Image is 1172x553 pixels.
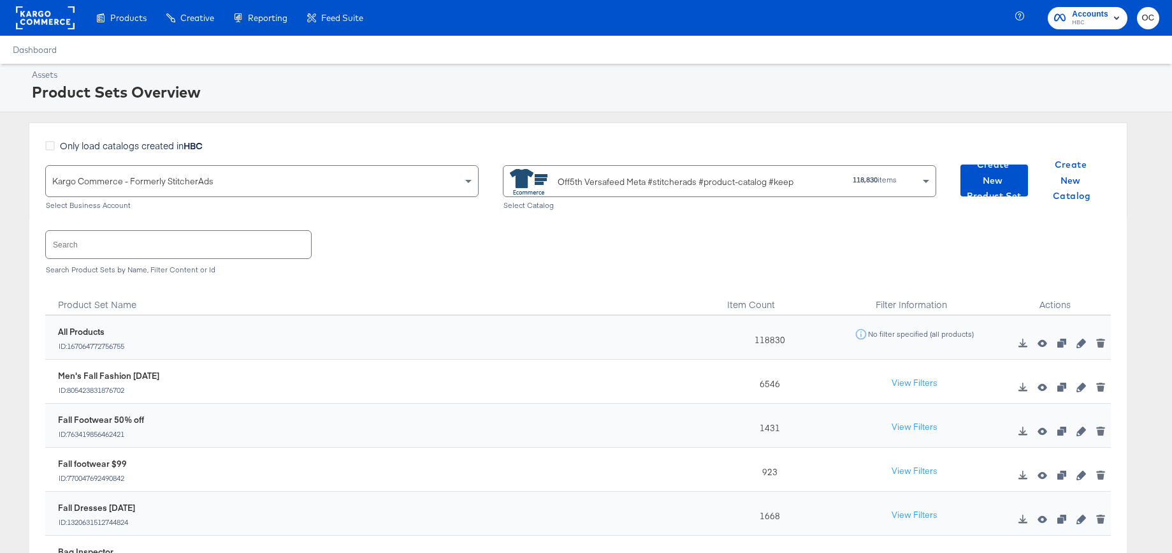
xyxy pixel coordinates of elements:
[711,360,822,404] div: 6546
[711,284,822,316] div: Item Count
[711,448,822,492] div: 923
[58,386,159,395] div: ID: 805423831876702
[110,13,147,23] span: Products
[1043,157,1101,204] span: Create New Catalog
[828,175,898,184] div: items
[45,265,1111,274] div: Search Product Sets by Name, Filter Content or Id
[711,404,822,448] div: 1431
[1072,18,1108,28] span: HBC
[966,157,1023,204] span: Create New Product Set
[503,201,936,210] div: Select Catalog
[60,139,203,152] span: Only load catalogs created in
[58,502,135,514] div: Fall Dresses [DATE]
[883,372,946,395] button: View Filters
[1048,7,1127,29] button: AccountsHBC
[711,492,822,536] div: 1668
[45,284,711,316] div: Toggle SortBy
[58,414,144,426] div: Fall Footwear 50% off
[45,201,479,210] div: Select Business Account
[960,165,1028,196] button: Create New Product Set
[58,474,127,483] div: ID: 770047692490842
[883,416,946,439] button: View Filters
[58,430,144,439] div: ID: 763419856462421
[822,284,1000,316] div: Filter Information
[1142,11,1154,26] span: OC
[711,316,822,360] div: 118830
[867,330,974,339] div: No filter specified (all products)
[1000,284,1111,316] div: Actions
[1137,7,1159,29] button: OC
[711,284,822,316] div: Toggle SortBy
[32,69,1156,81] div: Assets
[883,460,946,483] button: View Filters
[58,458,127,470] div: Fall footwear $99
[32,81,1156,103] div: Product Sets Overview
[180,13,214,23] span: Creative
[883,504,946,527] button: View Filters
[248,13,287,23] span: Reporting
[58,518,135,527] div: ID: 1320631512744824
[558,175,793,189] div: Off5th Versafeed Meta #stitcherads #product-catalog #keep
[321,13,363,23] span: Feed Suite
[13,45,57,55] a: Dashboard
[58,342,125,351] div: ID: 167064772756755
[184,139,203,152] strong: HBC
[46,231,311,258] input: Search product sets
[45,284,711,316] div: Product Set Name
[853,175,878,184] strong: 118,830
[52,175,213,187] span: Kargo Commerce - Formerly StitcherAds
[1072,8,1108,21] span: Accounts
[58,326,125,338] div: All Products
[58,370,159,382] div: Men's Fall Fashion [DATE]
[1038,165,1106,196] button: Create New Catalog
